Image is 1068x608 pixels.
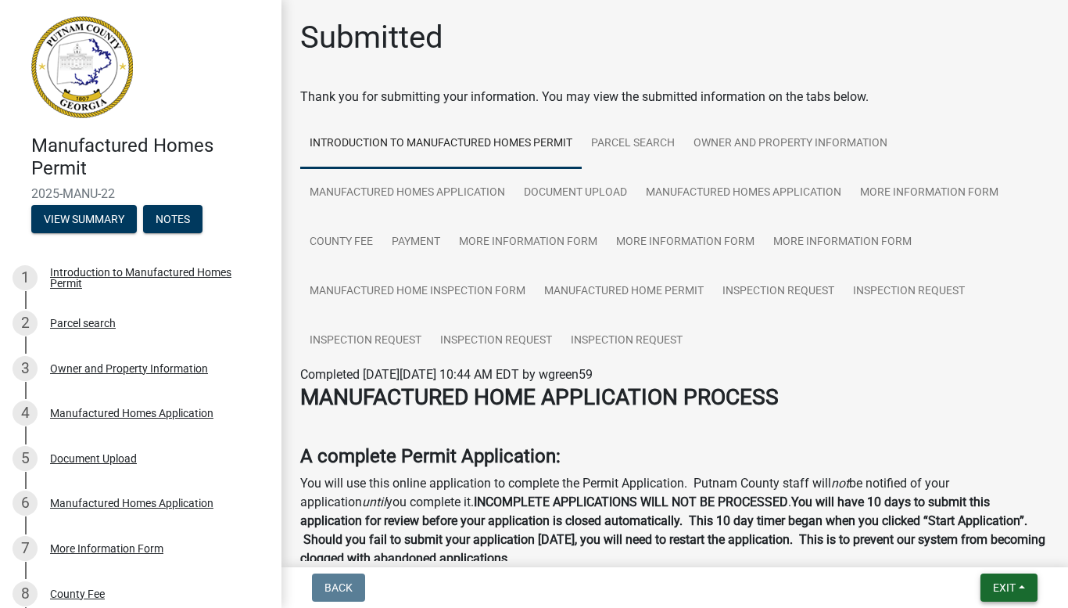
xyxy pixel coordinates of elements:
[50,267,256,289] div: Introduction to Manufactured Homes Permit
[362,495,386,509] i: until
[713,267,844,317] a: Inspection Request
[300,267,535,317] a: Manufactured Home Inspection Form
[636,168,851,218] a: Manufactured Homes Application
[324,581,353,594] span: Back
[764,218,921,268] a: More Information Form
[300,316,431,366] a: Inspection Request
[312,574,365,602] button: Back
[31,135,269,180] h4: Manufactured Homes Permit
[31,214,137,226] wm-modal-confirm: Summary
[300,19,443,56] h1: Submitted
[450,218,607,268] a: More Information Form
[851,168,1008,218] a: More Information Form
[431,316,561,366] a: Inspection Request
[300,474,1049,568] p: You will use this online application to complete the Permit Application. Putnam County staff will...
[31,186,250,201] span: 2025-MANU-22
[50,363,208,374] div: Owner and Property Information
[13,356,38,381] div: 3
[300,119,582,169] a: Introduction to Manufactured Homes Permit
[300,168,514,218] a: Manufactured Homes Application
[514,168,636,218] a: Document Upload
[13,446,38,471] div: 5
[143,205,202,233] button: Notes
[831,476,849,491] i: not
[300,384,779,410] strong: MANUFACTURED HOME APPLICATION PROCESS
[607,218,764,268] a: More Information Form
[50,588,105,599] div: County Fee
[50,543,163,554] div: More Information Form
[300,218,382,268] a: County Fee
[50,318,116,329] div: Parcel search
[13,536,38,561] div: 7
[993,581,1016,594] span: Exit
[582,119,684,169] a: Parcel search
[382,218,450,268] a: Payment
[300,367,593,382] span: Completed [DATE][DATE] 10:44 AM EDT by wgreen59
[143,214,202,226] wm-modal-confirm: Notes
[980,574,1038,602] button: Exit
[474,495,788,509] strong: INCOMPLETE APPLICATIONS WILL NOT BE PROCESSED
[535,267,713,317] a: Manufactured Home Permit
[31,205,137,233] button: View Summary
[13,401,38,426] div: 4
[300,445,561,467] strong: A complete Permit Application:
[684,119,897,169] a: Owner and Property Information
[300,88,1049,106] div: Thank you for submitting your information. You may view the submitted information on the tabs below.
[561,316,692,366] a: Inspection Request
[844,267,974,317] a: Inspection Request
[13,265,38,290] div: 1
[31,16,133,118] img: Putnam County, Georgia
[13,311,38,336] div: 2
[13,491,38,516] div: 6
[50,453,137,464] div: Document Upload
[13,581,38,606] div: 8
[50,498,213,509] div: Manufactured Homes Application
[50,408,213,419] div: Manufactured Homes Application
